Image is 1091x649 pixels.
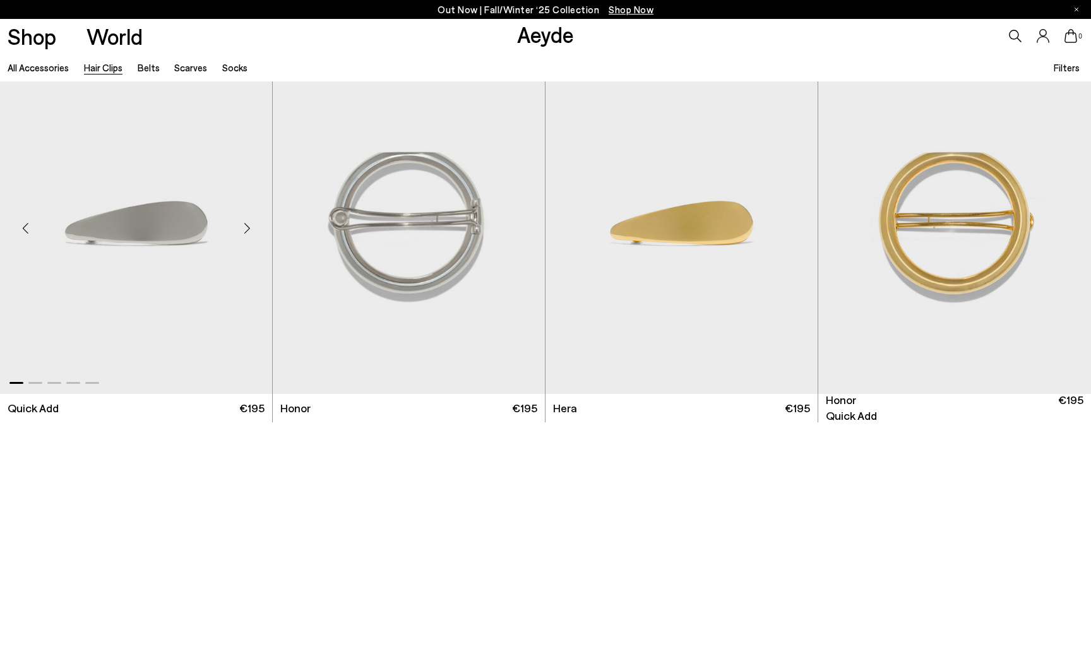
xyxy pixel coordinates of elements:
[174,62,207,73] a: Scarves
[8,400,58,416] ul: variant
[517,21,574,47] a: Aeyde
[826,408,877,424] li: Quick Add
[553,400,577,416] span: Hera
[1077,33,1083,40] span: 0
[818,52,1091,394] img: Honor 18kt Gold-Plated Hair Clip
[826,392,856,408] span: Honor
[8,400,59,416] li: Quick Add
[818,394,1091,422] a: Honor Quick Add €195
[545,52,818,394] div: 1 / 5
[609,4,653,15] span: Navigate to /collections/new-in
[8,62,69,73] a: All accessories
[545,52,818,394] img: Hera 18kt Gold-Plated Hair Clip
[1064,29,1077,43] a: 0
[86,25,143,47] a: World
[1054,62,1080,73] span: Filters
[84,62,122,73] a: Hair Clips
[273,394,545,422] a: Honor €195
[6,209,44,247] div: Previous slide
[239,400,265,416] span: €195
[8,25,56,47] a: Shop
[512,400,537,416] span: €195
[785,400,810,416] span: €195
[818,52,1091,394] a: Next slide Previous slide
[222,62,247,73] a: Socks
[1058,392,1083,424] span: €195
[545,394,818,422] a: Hera €195
[545,52,818,394] a: Next slide Previous slide
[280,400,311,416] span: Honor
[818,52,1091,394] div: 1 / 5
[138,62,160,73] a: Belts
[273,52,545,394] img: Honor Palladium-Plated Hair Clip
[228,209,266,247] div: Next slide
[826,408,876,424] ul: variant
[273,52,545,394] a: Next slide Previous slide
[438,2,653,18] p: Out Now | Fall/Winter ‘25 Collection
[273,52,545,394] div: 4 / 5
